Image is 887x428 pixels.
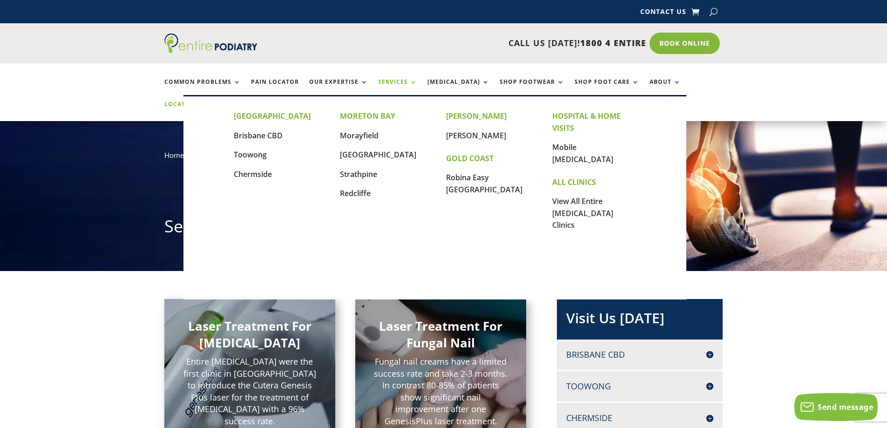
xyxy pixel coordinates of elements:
[234,149,267,160] a: Toowong
[164,79,241,99] a: Common Problems
[164,101,211,121] a: Locations
[164,34,257,53] img: logo (1)
[552,111,621,133] strong: HOSPITAL & HOME VISITS
[374,356,508,427] p: Fungal nail creams have a limited success rate and take 2-3 months. In contrast 80-85% of patient...
[446,130,506,141] a: [PERSON_NAME]
[552,177,596,187] strong: ALL CLINICS
[446,153,494,163] strong: GOLD COAST
[446,172,522,195] a: Robina Easy [GEOGRAPHIC_DATA]
[183,318,317,356] h2: Laser Treatment For [MEDICAL_DATA]
[566,380,713,392] h4: Toowong
[552,142,613,164] a: Mobile [MEDICAL_DATA]
[566,349,713,360] h4: Brisbane CBD
[640,8,686,19] a: Contact Us
[446,111,507,121] strong: [PERSON_NAME]
[818,402,873,412] span: Send message
[340,149,416,160] a: [GEOGRAPHIC_DATA]
[293,37,646,49] p: CALL US [DATE]!
[234,130,283,141] a: Brisbane CBD
[164,149,723,168] nav: breadcrumb
[500,79,564,99] a: Shop Footwear
[575,79,639,99] a: Shop Foot Care
[552,196,613,230] a: View All Entire [MEDICAL_DATA] Clinics
[164,46,257,55] a: Entire Podiatry
[794,393,878,421] button: Send message
[340,188,371,198] a: Redcliffe
[234,111,311,121] strong: [GEOGRAPHIC_DATA]
[340,169,377,179] a: Strathpine
[378,79,417,99] a: Services
[183,356,317,427] p: Entire [MEDICAL_DATA] were the first clinic in [GEOGRAPHIC_DATA] to introduce the Cutera Genesis ...
[580,37,646,48] span: 1800 4 ENTIRE
[251,79,299,99] a: Pain Locator
[427,79,489,99] a: [MEDICAL_DATA]
[340,111,395,121] strong: MORETON BAY
[566,308,713,333] h2: Visit Us [DATE]
[234,169,272,179] a: Chermside
[650,33,720,54] a: Book Online
[340,130,379,141] a: Morayfield
[650,79,681,99] a: About
[164,215,723,243] h1: Services
[374,318,508,356] h2: Laser Treatment For Fungal Nail
[566,412,713,424] h4: Chermside
[164,150,184,160] a: Home
[309,79,368,99] a: Our Expertise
